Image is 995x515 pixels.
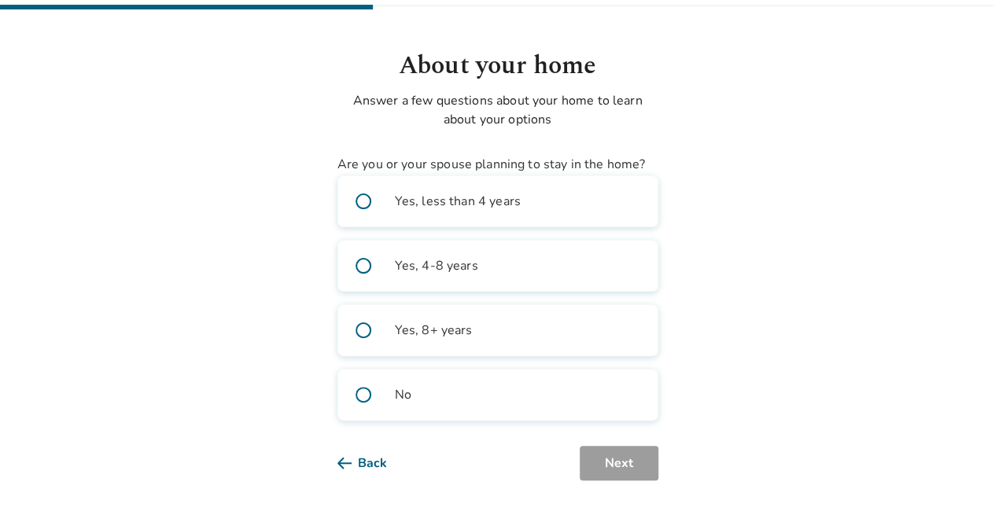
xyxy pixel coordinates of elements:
span: No [395,385,411,404]
button: Next [580,446,658,480]
h1: About your home [337,47,658,85]
span: Are you or your spouse planning to stay in the home? [337,156,646,173]
iframe: Chat Widget [916,440,995,515]
span: Yes, 8+ years [395,321,473,340]
span: Yes, 4-8 years [395,256,478,275]
button: Back [337,446,412,480]
span: Yes, less than 4 years [395,192,521,211]
p: Answer a few questions about your home to learn about your options [337,91,658,129]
